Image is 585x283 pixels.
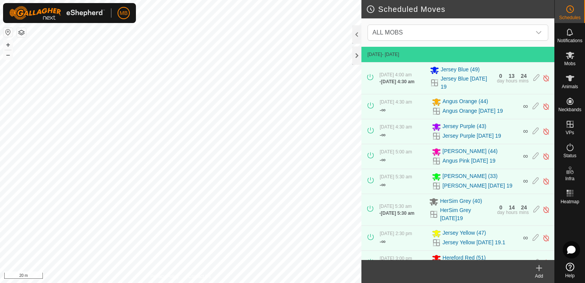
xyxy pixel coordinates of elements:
div: dropdown trigger [531,25,546,40]
button: – [3,50,13,59]
a: [PERSON_NAME] [DATE] 19 [443,182,513,190]
span: Hereford Red (51) [443,254,486,263]
span: - [DATE] [382,52,399,57]
span: MB [120,9,128,17]
span: ∞ [381,132,386,138]
div: day [497,210,504,215]
div: - [380,130,386,140]
div: 13 [509,73,515,79]
span: ∞ [381,107,386,113]
div: mins [519,79,528,83]
button: + [3,40,13,49]
span: ∞ [381,238,386,245]
div: - [379,78,415,85]
span: Angus Orange (44) [443,97,488,107]
span: ∞ [381,156,386,163]
div: - [380,105,386,115]
span: ∞ [523,127,528,135]
a: Jersey Yellow [DATE] 19.1 [443,239,505,247]
h2: Scheduled Moves [366,5,554,14]
span: Heatmap [560,199,579,204]
a: Privacy Policy [150,273,179,280]
span: ALL MOBS [369,25,531,40]
a: Jersey Blue [DATE] 19 [441,75,492,91]
span: Jersey Purple (43) [443,122,486,132]
div: hours [506,210,518,215]
div: - [380,180,386,189]
span: ALL MOBS [373,29,403,36]
button: Reset Map [3,28,13,37]
span: [DATE] 4:30 am [380,124,412,130]
span: [PERSON_NAME] (44) [443,147,498,156]
span: [DATE] 5:30 am [379,204,412,209]
span: [DATE] [368,52,382,57]
span: ∞ [523,102,528,110]
img: Turn off schedule move [543,74,550,82]
span: VPs [565,130,574,135]
span: Neckbands [558,107,581,112]
img: Turn off schedule move [543,152,550,160]
img: Turn off schedule move [543,206,550,214]
span: [DATE] 3:00 pm [380,256,412,261]
div: 0 [499,205,502,210]
img: Turn off schedule move [543,177,550,185]
a: Help [555,260,585,281]
div: 24 [521,73,527,79]
span: ∞ [523,152,528,160]
a: Jersey Purple [DATE] 19 [443,132,501,140]
span: Jersey Blue (49) [441,66,480,75]
span: Jersey Yellow (47) [443,229,486,238]
span: HerSim Grey (40) [440,197,482,206]
div: day [497,79,504,83]
div: mins [519,210,529,215]
span: Mobs [564,61,575,66]
div: Add [524,273,554,280]
img: Turn off schedule move [543,102,550,110]
span: [DATE] 4:00 am [379,72,412,77]
div: 14 [509,205,515,210]
a: HerSim Grey [DATE]19 [440,206,492,222]
span: Notifications [557,38,582,43]
img: Turn off schedule move [543,234,550,242]
span: Animals [562,84,578,89]
span: ∞ [523,259,528,267]
span: [DATE] 5:30 am [381,211,415,216]
div: - [379,210,415,217]
span: ∞ [523,234,528,242]
img: Turn off schedule move [543,127,550,135]
span: ∞ [523,177,528,185]
span: [DATE] 5:00 am [380,149,412,155]
img: Turn off schedule move [543,259,550,267]
span: Schedules [559,15,580,20]
button: Map Layers [17,28,26,37]
a: Angus Orange [DATE] 19 [443,107,503,115]
span: Infra [565,176,574,181]
span: [DATE] 4:30 am [381,79,415,84]
span: [PERSON_NAME] (33) [443,172,498,181]
span: [DATE] 4:30 am [380,99,412,105]
span: Help [565,273,575,278]
span: ∞ [381,181,386,188]
a: Contact Us [188,273,211,280]
div: hours [506,79,517,83]
span: [DATE] 5:30 am [380,174,412,179]
div: - [380,237,386,246]
a: Angus Pink [DATE] 19 [443,157,495,165]
span: [DATE] 2:30 pm [380,231,412,236]
div: - [380,155,386,165]
div: 0 [499,73,502,79]
div: 24 [521,205,527,210]
img: Gallagher Logo [9,6,105,20]
span: Status [563,153,576,158]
